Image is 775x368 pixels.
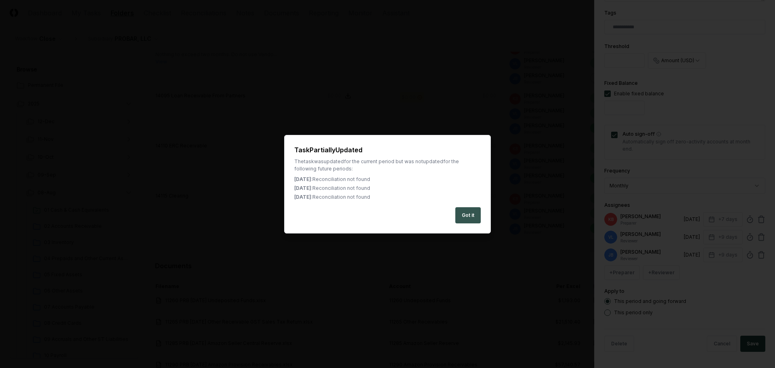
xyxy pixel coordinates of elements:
span: [DATE] [294,194,311,200]
span: [DATE] [294,185,311,191]
div: The task was updated for the current period but was not updated for the following future periods: [294,158,481,172]
span: : Reconciliation not found [311,185,370,191]
span: : Reconciliation not found [311,176,370,182]
button: Got it [455,207,481,223]
span: : Reconciliation not found [311,194,370,200]
h2: Task Partially Updated [294,145,481,155]
span: [DATE] [294,176,311,182]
